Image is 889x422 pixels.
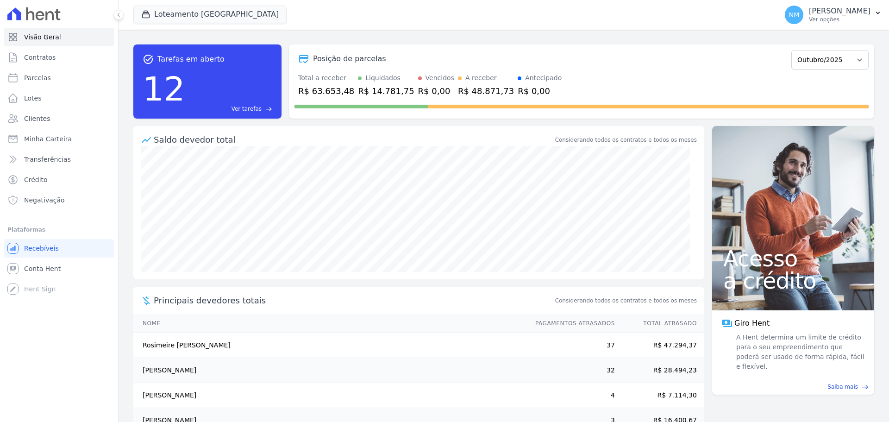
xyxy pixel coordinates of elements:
[24,134,72,144] span: Minha Carteira
[24,32,61,42] span: Visão Geral
[827,383,858,391] span: Saiba mais
[723,247,863,270] span: Acesso
[265,106,272,113] span: east
[24,53,56,62] span: Contratos
[465,73,497,83] div: A receber
[24,195,65,205] span: Negativação
[615,358,704,383] td: R$ 28.494,23
[232,105,262,113] span: Ver tarefas
[298,85,354,97] div: R$ 63.653,48
[298,73,354,83] div: Total a receber
[789,12,800,18] span: NM
[133,358,526,383] td: [PERSON_NAME]
[526,383,615,408] td: 4
[358,85,414,97] div: R$ 14.781,75
[24,264,61,273] span: Conta Hent
[4,239,114,258] a: Recebíveis
[809,6,870,16] p: [PERSON_NAME]
[526,358,615,383] td: 32
[555,296,697,305] span: Considerando todos os contratos e todos os meses
[24,244,59,253] span: Recebíveis
[154,133,553,146] div: Saldo devedor total
[615,383,704,408] td: R$ 7.114,30
[4,109,114,128] a: Clientes
[4,170,114,189] a: Crédito
[4,259,114,278] a: Conta Hent
[133,333,526,358] td: Rosimeire [PERSON_NAME]
[154,294,553,307] span: Principais devedores totais
[734,333,865,372] span: A Hent determina um limite de crédito para o seu empreendimento que poderá ser usado de forma ráp...
[133,6,287,23] button: Loteamento [GEOGRAPHIC_DATA]
[4,150,114,169] a: Transferências
[526,333,615,358] td: 37
[157,54,225,65] span: Tarefas em aberto
[418,85,454,97] div: R$ 0,00
[4,28,114,46] a: Visão Geral
[4,89,114,107] a: Lotes
[143,65,185,113] div: 12
[555,136,697,144] div: Considerando todos os contratos e todos os meses
[313,53,386,64] div: Posição de parcelas
[189,105,272,113] a: Ver tarefas east
[458,85,514,97] div: R$ 48.871,73
[7,224,111,235] div: Plataformas
[723,270,863,292] span: a crédito
[718,383,869,391] a: Saiba mais east
[862,384,869,391] span: east
[24,73,51,82] span: Parcelas
[143,54,154,65] span: task_alt
[24,155,71,164] span: Transferências
[615,314,704,333] th: Total Atrasado
[777,2,889,28] button: NM [PERSON_NAME] Ver opções
[809,16,870,23] p: Ver opções
[4,48,114,67] a: Contratos
[24,175,48,184] span: Crédito
[133,383,526,408] td: [PERSON_NAME]
[525,73,562,83] div: Antecipado
[734,318,770,329] span: Giro Hent
[518,85,562,97] div: R$ 0,00
[526,314,615,333] th: Pagamentos Atrasados
[4,191,114,209] a: Negativação
[4,130,114,148] a: Minha Carteira
[615,333,704,358] td: R$ 47.294,37
[4,69,114,87] a: Parcelas
[24,94,42,103] span: Lotes
[426,73,454,83] div: Vencidos
[24,114,50,123] span: Clientes
[133,314,526,333] th: Nome
[365,73,401,83] div: Liquidados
